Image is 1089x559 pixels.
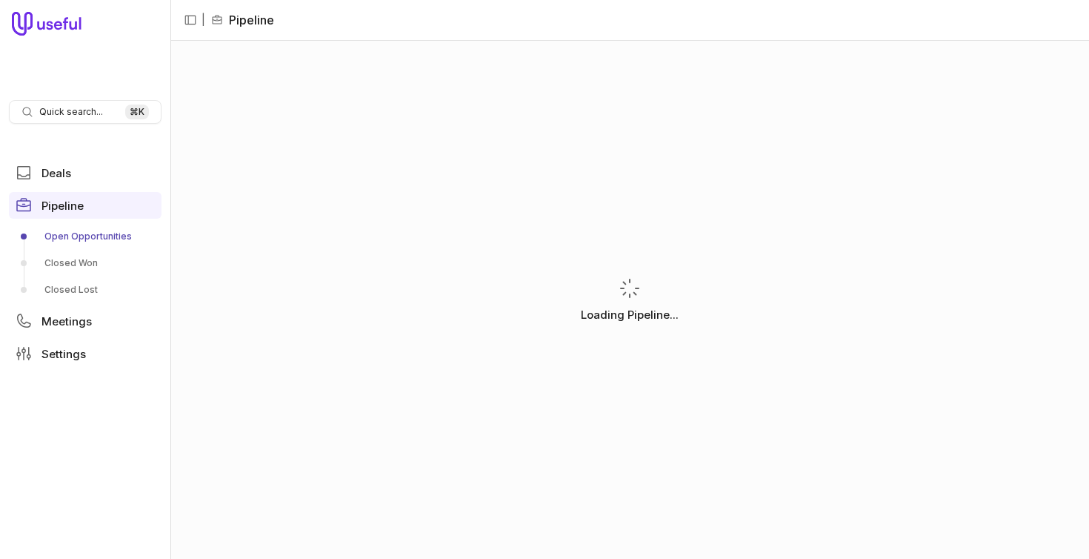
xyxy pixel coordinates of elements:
[9,225,161,248] a: Open Opportunities
[9,340,161,367] a: Settings
[9,159,161,186] a: Deals
[41,168,71,179] span: Deals
[581,306,679,324] p: Loading Pipeline...
[202,11,205,29] span: |
[9,251,161,275] a: Closed Won
[41,316,92,327] span: Meetings
[9,225,161,302] div: Pipeline submenu
[41,200,84,211] span: Pipeline
[39,106,103,118] span: Quick search...
[41,348,86,360] span: Settings
[179,9,202,31] button: Collapse sidebar
[9,278,161,302] a: Closed Lost
[125,105,149,119] kbd: ⌘ K
[9,308,161,334] a: Meetings
[9,192,161,219] a: Pipeline
[211,11,274,29] li: Pipeline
